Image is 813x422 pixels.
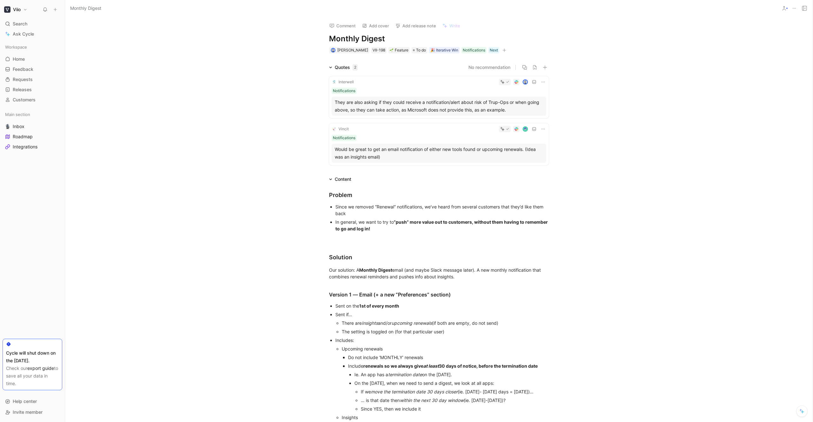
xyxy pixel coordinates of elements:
img: 🌱 [390,48,393,52]
div: Content [326,175,354,183]
a: Home [3,54,62,64]
span: Roadmap [13,133,33,140]
span: Monthly Digest [70,4,101,12]
a: Customers [3,95,62,105]
button: Write [440,21,463,30]
a: export guide [27,365,54,371]
a: Integrations [3,142,62,152]
img: avatar [523,127,527,131]
div: Main section🎙️InboxRoadmapIntegrations [3,110,62,152]
span: Inbox [13,123,24,130]
div: Sent on the [335,303,549,309]
div: Would be great to get an email notification of either new tools found or upcoming renewals. (Idea... [335,146,543,161]
div: Search [3,19,62,29]
div: 2 [353,64,358,71]
div: Next [490,47,498,53]
button: Comment [326,21,359,30]
h1: Viio [13,7,21,12]
a: Roadmap [3,132,62,141]
div: Content [335,175,351,183]
span: To do [416,47,426,53]
span: Main section [5,111,30,118]
div: On the [DATE], when we need to send a digest, we look at all apps: [354,380,549,386]
span: Ask Cycle [13,30,34,38]
img: logo [332,126,337,132]
span: Integrations [13,144,37,150]
span: Search [13,20,27,28]
div: Upcoming renewals [342,345,549,352]
em: termination date [388,372,422,377]
span: Feedback [13,66,33,72]
div: … is that date then (ie. [DATE]-[DATE])? [361,397,549,404]
img: Viio [4,6,10,13]
strong: Monthly Digest [359,267,392,273]
img: avatar [331,48,335,52]
span: Requests [13,76,33,83]
div: Notifications [333,88,355,94]
div: If we (ie. [DATE]- [DATE] days = [DATE])… [361,388,549,395]
span: Home [13,56,25,62]
strong: renewals so we always give 30 days of notice, before the termination date [363,363,538,369]
div: 🎉 Iterative Win [430,47,458,53]
span: Invite member [13,409,43,415]
div: Ie. An app has a on the [DATE]. [354,371,549,378]
img: avatar [523,80,527,84]
div: Our solution: A email (and maybe Slack message later). A new monthly notification that combines r... [329,267,549,280]
em: upcoming renewals [392,320,432,326]
div: Do not include ‘MONTHLY’ renewals [348,354,549,361]
div: Main section [3,110,62,119]
div: The setting is toggled on (for that particular user) [342,328,549,335]
em: Insights [362,320,378,326]
div: VII-198 [373,47,385,53]
div: Insights [342,414,549,421]
div: Vincit [339,126,349,132]
strong: 1st of every month [359,303,399,309]
a: Ask Cycle [3,29,62,39]
img: 🎙️ [5,124,10,129]
div: Check our to save all your data in time. [6,364,59,387]
em: move the termination date 30 days closer [371,389,458,394]
button: No recommendation [468,64,510,71]
div: Version 1 — Email (+ a new “Preferences” section) [329,291,549,298]
div: Solution [329,253,549,262]
div: Workspace [3,42,62,52]
span: Help center [13,398,37,404]
div: Quotes [335,64,358,71]
div: Notifications [463,47,485,53]
span: [PERSON_NAME] [337,48,368,52]
strong: ”push” more value out to customers, without them having to remember to go and log in! [335,219,549,231]
div: There are and/or (if both are empty, do not send) [342,320,549,326]
img: logo [332,79,337,85]
div: Cycle will shut down on the [DATE]. [6,349,59,364]
div: 🌱Feature [388,47,410,53]
div: Since we removed “Renewal” notifications, we’ve heard from several customers that they’d like the... [335,203,549,217]
div: Problem [329,191,549,199]
em: within the next 30 day window [400,398,464,403]
button: Add cover [359,21,392,30]
div: Includes: [335,337,549,344]
div: Help center [3,397,62,406]
button: Add release note [393,21,439,30]
div: Since YES, then we include it [361,405,549,412]
button: 🎙️ [4,123,11,130]
div: Quotes2 [326,64,360,71]
a: 🎙️Inbox [3,122,62,131]
div: They are also asking if they could receive a notification/alert about risk of Trup-Ops or when go... [335,99,543,114]
div: Sent if… [335,311,549,318]
div: Include [348,363,549,369]
span: Write [449,23,460,29]
div: Feature [390,47,408,53]
button: ViioViio [3,5,29,14]
div: In general, we want to try to [335,219,549,232]
span: Customers [13,97,36,103]
div: Interwell [339,79,354,85]
em: at least [423,363,439,369]
a: Feedback [3,65,62,74]
a: Requests [3,75,62,84]
h1: Monthly Digest [329,34,549,44]
div: To do [412,47,427,53]
div: Notifications [333,135,355,141]
div: Invite member [3,407,62,417]
span: Workspace [5,44,27,50]
span: Releases [13,86,32,93]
